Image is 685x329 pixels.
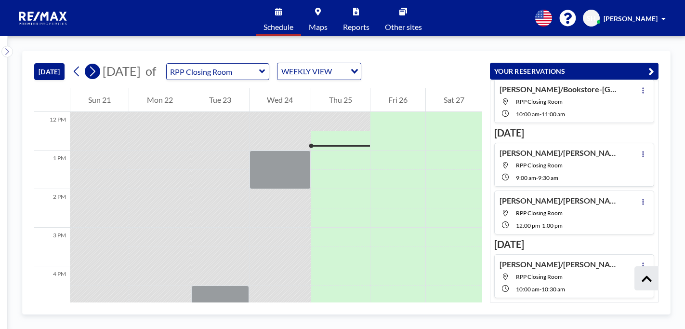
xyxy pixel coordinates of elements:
[516,273,563,280] span: RPP Closing Room
[385,23,422,31] span: Other sites
[587,14,596,23] span: SH
[516,110,540,118] span: 10:00 AM
[500,196,620,206] h4: [PERSON_NAME]/[PERSON_NAME]-937 [PERSON_NAME] Parkway-[PERSON_NAME] buyer Only
[516,98,563,105] span: RPP Closing Room
[536,174,538,181] span: -
[541,110,565,118] span: 11:00 AM
[516,209,563,217] span: RPP Closing Room
[541,286,565,293] span: 10:30 AM
[494,238,654,250] h3: [DATE]
[500,84,620,94] h4: [PERSON_NAME]/Bookstore-[GEOGRAPHIC_DATA][PERSON_NAME]
[540,110,541,118] span: -
[343,23,369,31] span: Reports
[167,64,259,80] input: RPP Closing Room
[540,222,542,229] span: -
[604,14,658,23] span: [PERSON_NAME]
[516,162,563,169] span: RPP Closing Room
[34,63,65,80] button: [DATE]
[538,174,558,181] span: 9:30 AM
[145,64,156,79] span: of
[311,88,370,112] div: Thu 25
[335,65,345,78] input: Search for option
[34,228,70,266] div: 3 PM
[103,64,141,78] span: [DATE]
[15,9,71,28] img: organization-logo
[279,65,334,78] span: WEEKLY VIEW
[516,174,536,181] span: 9:00 AM
[516,286,540,293] span: 10:00 AM
[500,260,620,269] h4: [PERSON_NAME]/[PERSON_NAME]-[STREET_ADDRESS]-Buyer Only [PERSON_NAME]
[34,151,70,189] div: 1 PM
[516,222,540,229] span: 12:00 PM
[263,23,293,31] span: Schedule
[542,222,563,229] span: 1:00 PM
[70,88,129,112] div: Sun 21
[370,88,425,112] div: Fri 26
[500,148,620,158] h4: [PERSON_NAME]/[PERSON_NAME]-[STREET_ADDRESS]-Seller Only [PERSON_NAME]
[34,189,70,228] div: 2 PM
[309,23,328,31] span: Maps
[490,63,659,80] button: YOUR RESERVATIONS
[277,63,361,80] div: Search for option
[250,88,311,112] div: Wed 24
[34,266,70,305] div: 4 PM
[540,286,541,293] span: -
[426,88,482,112] div: Sat 27
[494,127,654,139] h3: [DATE]
[34,112,70,151] div: 12 PM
